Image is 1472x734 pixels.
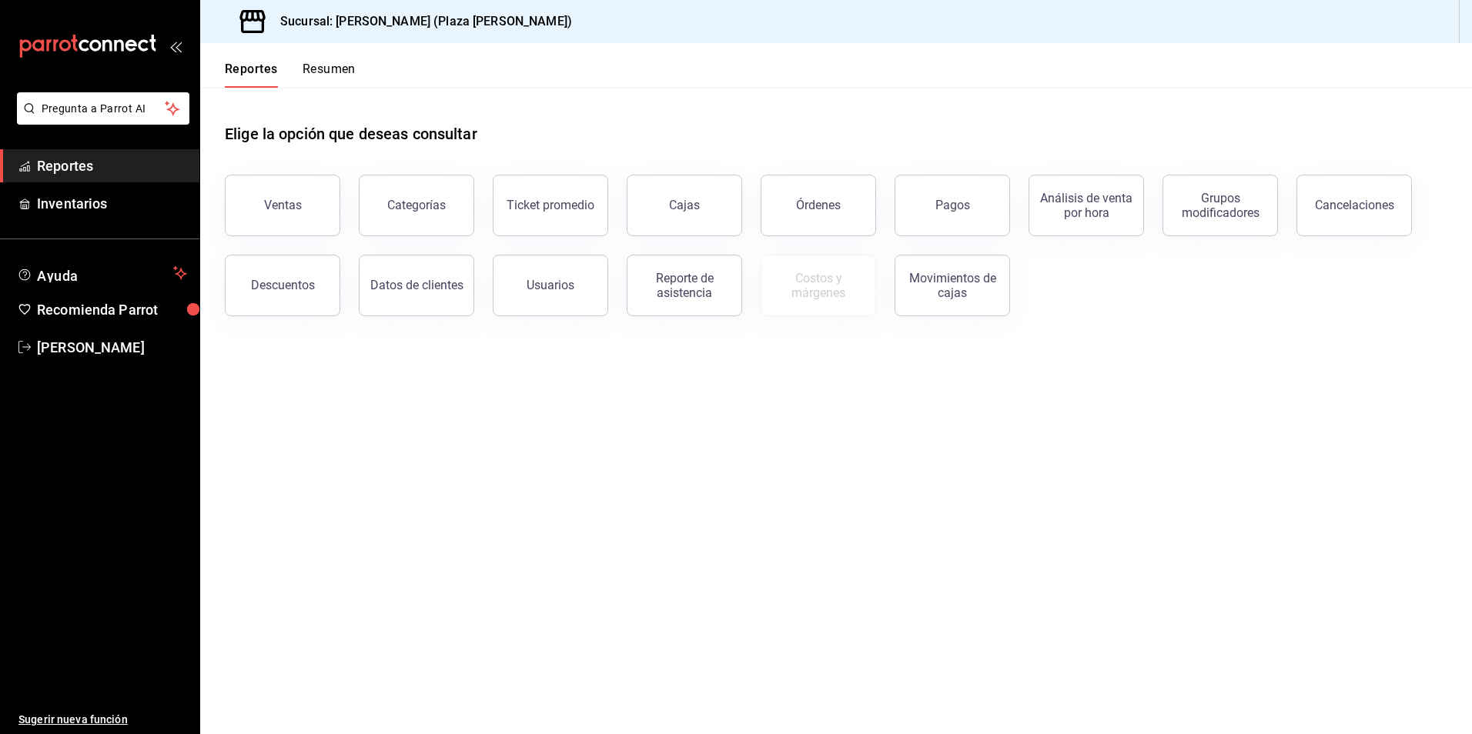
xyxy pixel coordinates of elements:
span: Pregunta a Parrot AI [42,101,166,117]
button: Reportes [225,62,278,88]
button: Resumen [303,62,356,88]
button: Categorías [359,175,474,236]
button: Análisis de venta por hora [1029,175,1144,236]
div: Grupos modificadores [1173,191,1268,220]
div: Movimientos de cajas [905,271,1000,300]
button: Ventas [225,175,340,236]
button: Movimientos de cajas [895,255,1010,316]
button: Pagos [895,175,1010,236]
button: Pregunta a Parrot AI [17,92,189,125]
button: Cancelaciones [1296,175,1412,236]
button: Descuentos [225,255,340,316]
div: Pagos [935,198,970,212]
span: Recomienda Parrot [37,299,187,320]
div: Cajas [669,198,700,212]
div: Reporte de asistencia [637,271,732,300]
span: Reportes [37,155,187,176]
div: Ventas [264,198,302,212]
span: Ayuda [37,264,167,282]
div: Órdenes [796,198,841,212]
button: Grupos modificadores [1163,175,1278,236]
h1: Elige la opción que deseas consultar [225,122,477,145]
div: navigation tabs [225,62,356,88]
div: Ticket promedio [507,198,594,212]
button: Cajas [627,175,742,236]
div: Cancelaciones [1315,198,1394,212]
h3: Sucursal: [PERSON_NAME] (Plaza [PERSON_NAME]) [268,12,572,31]
button: Órdenes [761,175,876,236]
div: Datos de clientes [370,278,463,292]
div: Usuarios [527,278,574,292]
span: Inventarios [37,193,187,214]
button: Usuarios [493,255,608,316]
div: Descuentos [251,278,315,292]
button: Reporte de asistencia [627,255,742,316]
button: open_drawer_menu [169,40,182,52]
span: Sugerir nueva función [18,712,187,728]
button: Contrata inventarios para ver este reporte [761,255,876,316]
span: [PERSON_NAME] [37,337,187,358]
div: Análisis de venta por hora [1039,191,1134,220]
a: Pregunta a Parrot AI [11,112,189,128]
button: Ticket promedio [493,175,608,236]
div: Costos y márgenes [771,271,866,300]
button: Datos de clientes [359,255,474,316]
div: Categorías [387,198,446,212]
